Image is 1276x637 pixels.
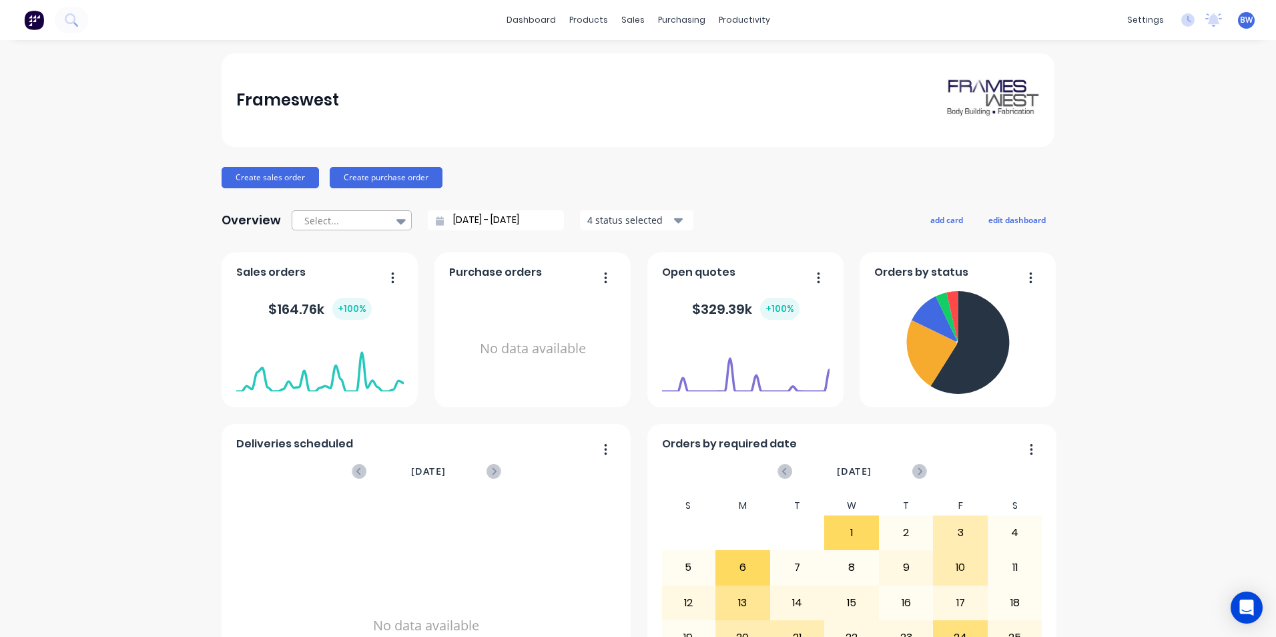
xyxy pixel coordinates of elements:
button: Create purchase order [330,167,442,188]
span: Orders by status [874,264,968,280]
div: Frameswest [236,87,339,114]
div: M [715,496,770,515]
div: W [824,496,879,515]
div: 17 [934,586,987,620]
div: 13 [716,586,769,620]
img: Factory [24,10,44,30]
div: products [563,10,615,30]
div: purchasing [651,10,712,30]
div: settings [1121,10,1171,30]
div: + 100 % [760,298,800,320]
button: edit dashboard [980,211,1054,228]
div: sales [615,10,651,30]
div: 2 [880,516,933,550]
div: 7 [771,551,824,584]
div: T [770,496,825,515]
div: 9 [880,551,933,584]
div: productivity [712,10,777,30]
a: dashboard [500,10,563,30]
button: Create sales order [222,167,319,188]
span: BW [1240,14,1253,26]
span: Orders by required date [662,436,797,452]
div: 15 [825,586,878,620]
img: Frameswest [946,77,1040,124]
span: Deliveries scheduled [236,436,353,452]
div: 4 status selected [587,213,671,227]
div: 3 [934,516,987,550]
div: 16 [880,586,933,620]
span: Sales orders [236,264,306,280]
div: S [661,496,716,515]
div: $ 164.76k [268,298,372,320]
div: T [879,496,934,515]
button: add card [922,211,972,228]
div: 14 [771,586,824,620]
div: 8 [825,551,878,584]
div: 6 [716,551,769,584]
div: S [988,496,1042,515]
div: Open Intercom Messenger [1231,592,1263,624]
div: No data available [449,286,617,412]
div: 4 [988,516,1042,550]
div: 1 [825,516,878,550]
span: Purchase orders [449,264,542,280]
div: Overview [222,207,281,234]
div: + 100 % [332,298,372,320]
div: F [933,496,988,515]
div: $ 329.39k [692,298,800,320]
span: Open quotes [662,264,735,280]
div: 11 [988,551,1042,584]
div: 5 [662,551,715,584]
div: 12 [662,586,715,620]
div: 18 [988,586,1042,620]
span: [DATE] [411,464,446,479]
span: [DATE] [837,464,872,479]
button: 4 status selected [580,210,693,230]
div: 10 [934,551,987,584]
